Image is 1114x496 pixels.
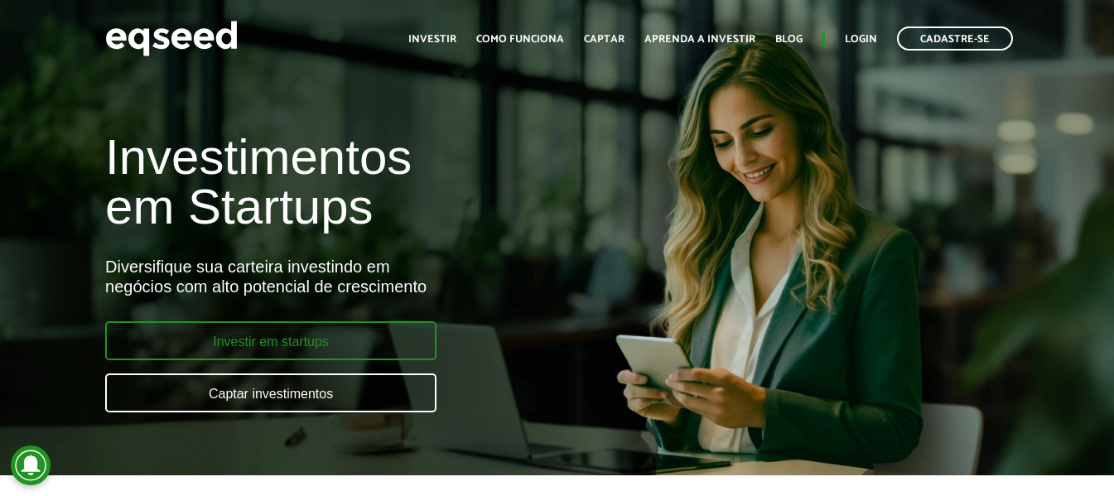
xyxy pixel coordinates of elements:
[476,34,564,45] a: Como funciona
[644,34,755,45] a: Aprenda a investir
[408,34,456,45] a: Investir
[105,17,238,60] img: EqSeed
[845,34,877,45] a: Login
[105,132,638,232] h1: Investimentos em Startups
[584,34,625,45] a: Captar
[105,373,436,412] a: Captar investimentos
[775,34,803,45] a: Blog
[105,321,436,360] a: Investir em startups
[897,26,1013,51] a: Cadastre-se
[105,257,638,296] div: Diversifique sua carteira investindo em negócios com alto potencial de crescimento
